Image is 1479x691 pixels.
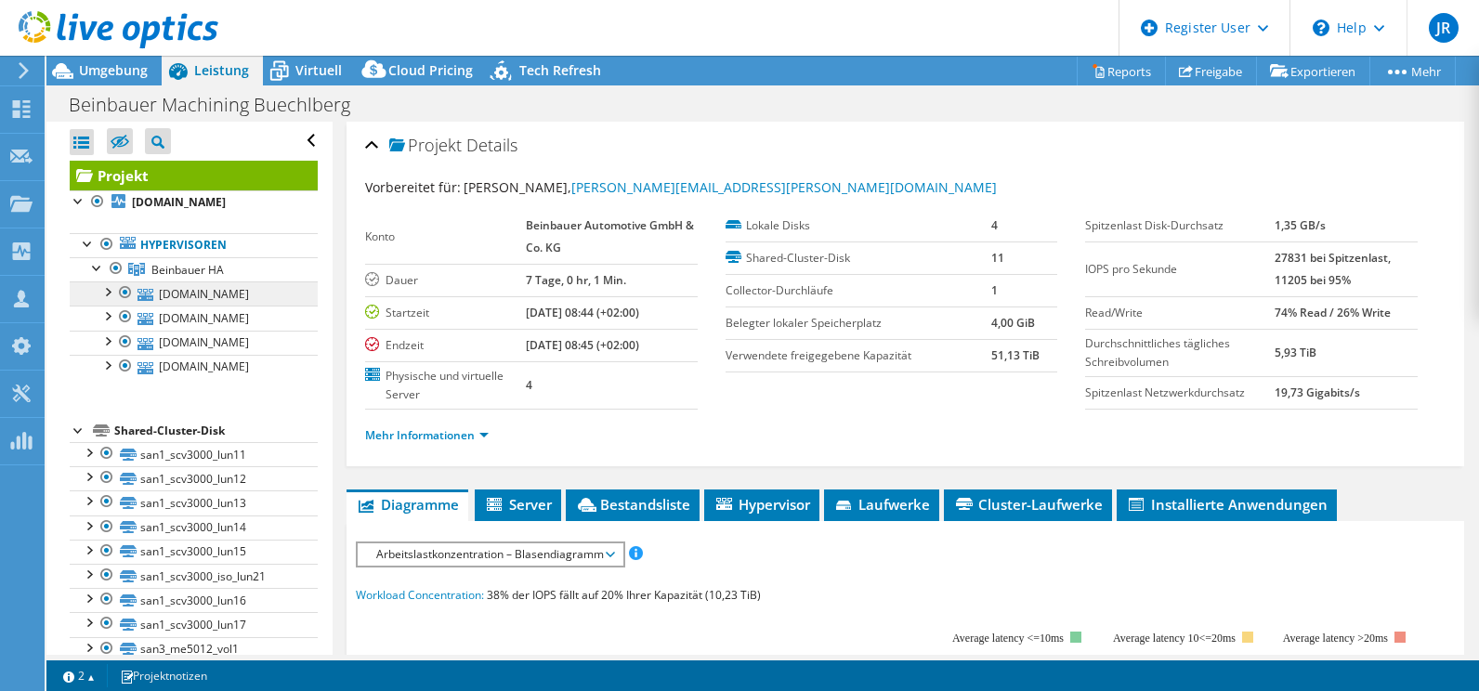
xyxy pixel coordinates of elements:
b: 74% Read / 26% Write [1275,305,1391,320]
span: Projekt [389,137,462,155]
span: Details [466,134,517,156]
label: Read/Write [1085,304,1275,322]
a: san1_scv3000_lun14 [70,515,318,540]
a: san1_scv3000_lun13 [70,490,318,515]
label: Durchschnittliches tägliches Schreibvolumen [1085,334,1275,372]
a: san1_scv3000_lun17 [70,612,318,636]
a: Freigabe [1165,57,1257,85]
label: Dauer [365,271,525,290]
span: JR [1429,13,1459,43]
span: Virtuell [295,61,342,79]
label: Vorbereitet für: [365,178,461,196]
a: Projekt [70,161,318,190]
b: 4,00 GiB [991,315,1035,331]
tspan: Average latency 10<=20ms [1113,632,1236,645]
h1: Beinbauer Machining Buechlberg [60,95,379,115]
span: Installierte Anwendungen [1126,495,1328,514]
b: 5,93 TiB [1275,345,1316,360]
span: Beinbauer HA [151,262,224,278]
b: 4 [526,377,532,393]
span: Laufwerke [833,495,930,514]
a: [DOMAIN_NAME] [70,331,318,355]
label: Spitzenlast Disk-Durchsatz [1085,216,1275,235]
label: Lokale Disks [726,216,992,235]
a: 2 [50,664,108,687]
a: Mehr Informationen [365,427,489,443]
span: Hypervisor [713,495,810,514]
a: san1_scv3000_lun15 [70,540,318,564]
b: 19,73 Gigabits/s [1275,385,1360,400]
b: [DATE] 08:44 (+02:00) [526,305,639,320]
label: Endzeit [365,336,525,355]
div: Shared-Cluster-Disk [114,420,318,442]
a: Projektnotizen [107,664,220,687]
a: san3_me5012_vol1 [70,637,318,661]
label: Shared-Cluster-Disk [726,249,992,267]
a: Hypervisoren [70,233,318,257]
label: Konto [365,228,525,246]
span: Server [484,495,552,514]
span: Umgebung [79,61,148,79]
span: Leistung [194,61,249,79]
span: Cloud Pricing [388,61,473,79]
b: 27831 bei Spitzenlast, 11205 bei 95% [1275,250,1391,288]
b: [DATE] 08:45 (+02:00) [526,337,639,353]
b: 1 [991,282,998,298]
text: Average latency >20ms [1283,632,1388,645]
b: 4 [991,217,998,233]
a: Mehr [1369,57,1456,85]
span: Tech Refresh [519,61,601,79]
b: 51,13 TiB [991,347,1040,363]
label: Startzeit [365,304,525,322]
b: 11 [991,250,1004,266]
span: Arbeitslastkonzentration – Blasendiagramm [367,543,613,566]
label: Spitzenlast Netzwerkdurchsatz [1085,384,1275,402]
label: IOPS pro Sekunde [1085,260,1275,279]
b: 1,35 GB/s [1275,217,1326,233]
a: [DOMAIN_NAME] [70,306,318,330]
label: Physische und virtuelle Server [365,367,525,404]
label: Belegter lokaler Speicherplatz [726,314,992,332]
label: Collector-Durchläufe [726,281,992,300]
a: san1_scv3000_lun12 [70,466,318,490]
b: 7 Tage, 0 hr, 1 Min. [526,272,626,288]
span: Workload Concentration: [356,587,484,603]
a: [DOMAIN_NAME] [70,355,318,379]
a: [PERSON_NAME][EMAIL_ADDRESS][PERSON_NAME][DOMAIN_NAME] [571,178,997,196]
span: Diagramme [356,495,459,514]
span: Bestandsliste [575,495,690,514]
a: san1_scv3000_iso_lun21 [70,564,318,588]
tspan: Average latency <=10ms [952,632,1064,645]
b: [DOMAIN_NAME] [132,194,226,210]
a: Beinbauer HA [70,257,318,281]
a: [DOMAIN_NAME] [70,190,318,215]
b: Beinbauer Automotive GmbH & Co. KG [526,217,694,255]
text: 4000 [381,654,407,670]
a: [DOMAIN_NAME] [70,281,318,306]
span: [PERSON_NAME], [464,178,997,196]
span: Cluster-Laufwerke [953,495,1103,514]
label: Verwendete freigegebene Kapazität [726,346,992,365]
span: 38% der IOPS fällt auf 20% Ihrer Kapazität (10,23 TiB) [487,587,761,603]
a: san1_scv3000_lun11 [70,442,318,466]
a: Exportieren [1256,57,1370,85]
a: Reports [1077,57,1166,85]
a: san1_scv3000_lun16 [70,588,318,612]
svg: \n [1313,20,1329,36]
